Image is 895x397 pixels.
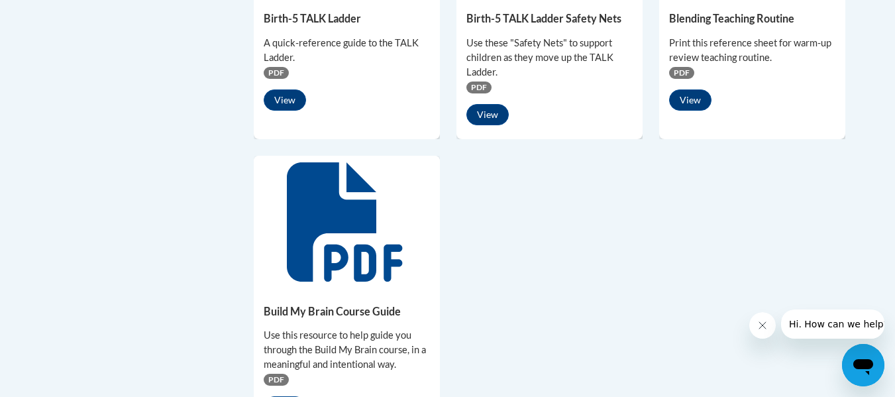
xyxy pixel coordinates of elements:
[466,104,509,125] button: View
[669,89,711,111] button: View
[669,67,694,79] span: PDF
[264,328,430,372] div: Use this resource to help guide you through the Build My Brain course, in a meaningful and intent...
[669,12,835,25] h5: Blending Teaching Routine
[466,82,492,93] span: PDF
[264,67,289,79] span: PDF
[842,344,884,386] iframe: Button to launch messaging window
[466,36,633,80] div: Use these "Safety Nets" to support children as they move up the TALK Ladder.
[669,36,835,65] div: Print this reference sheet for warm-up review teaching routine.
[8,9,107,20] span: Hi. How can we help?
[264,89,306,111] button: View
[264,36,430,65] div: A quick-reference guide to the TALK Ladder.
[264,12,430,25] h5: Birth-5 TALK Ladder
[781,310,884,339] iframe: Message from company
[749,312,776,339] iframe: Close message
[264,305,430,317] h5: Build My Brain Course Guide
[466,12,633,25] h5: Birth-5 TALK Ladder Safety Nets
[264,374,289,386] span: PDF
